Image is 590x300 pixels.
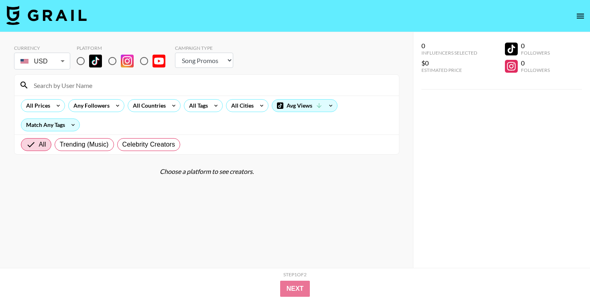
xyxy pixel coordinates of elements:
div: 0 [421,42,477,50]
input: Search by User Name [29,79,394,92]
div: Platform [77,45,172,51]
button: open drawer [572,8,588,24]
div: All Tags [184,100,210,112]
div: All Countries [128,100,167,112]
div: Followers [521,50,550,56]
img: Grail Talent [6,6,87,25]
div: Step 1 of 2 [283,271,307,278]
div: USD [16,54,69,68]
div: Influencers Selected [421,50,477,56]
div: $0 [421,59,477,67]
div: All Cities [226,100,255,112]
span: Trending (Music) [60,140,109,149]
iframe: Drift Widget Chat Controller [550,260,580,290]
span: Celebrity Creators [122,140,175,149]
button: Next [280,281,310,297]
div: Any Followers [69,100,111,112]
div: 0 [521,42,550,50]
div: 0 [521,59,550,67]
img: YouTube [153,55,165,67]
span: All [39,140,46,149]
img: TikTok [89,55,102,67]
div: All Prices [21,100,52,112]
img: Instagram [121,55,134,67]
div: Estimated Price [421,67,477,73]
div: Campaign Type [175,45,233,51]
div: Avg Views [272,100,337,112]
div: Match Any Tags [21,119,79,131]
div: Choose a platform to see creators. [14,167,399,176]
div: Currency [14,45,70,51]
div: Followers [521,67,550,73]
